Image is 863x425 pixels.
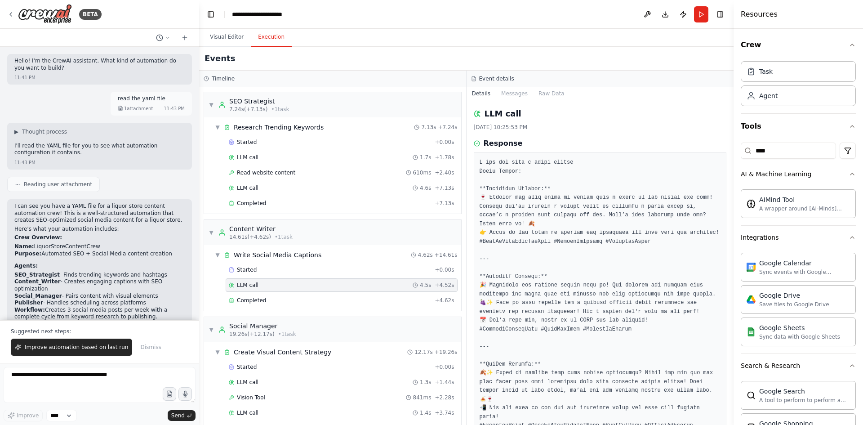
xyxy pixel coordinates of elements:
button: Details [467,87,496,100]
span: Started [237,266,257,273]
span: ▼ [209,229,214,236]
div: Integrations [741,233,778,242]
button: Visual Editor [203,28,251,47]
button: Raw Data [533,87,570,100]
strong: Crew Overview: [14,234,62,241]
strong: Content_Writer [14,278,61,285]
nav: breadcrumb [232,10,282,19]
img: SerpApiGoogleSearchTool [747,391,756,400]
h2: LLM call [485,107,521,120]
span: 1 attachment [124,105,153,112]
span: + 2.28s [435,394,454,401]
strong: SEO_Strategist [14,272,60,278]
span: ▼ [209,326,214,333]
div: Research Trending Keywords [234,123,324,132]
button: Messages [496,87,533,100]
p: Creates 3 social media posts per week with a complete cycle from keyword research to publishing. [14,307,185,321]
strong: Publisher [14,300,43,306]
button: AI & Machine Learning [741,162,856,186]
button: Search & Research [741,354,856,377]
span: + 0.00s [435,139,454,146]
span: 19.26s (+12.17s) [229,331,275,338]
p: Hello! I'm the CrewAI assistant. What kind of automation do you want to build? [14,58,185,72]
button: Start a new chat [178,32,192,43]
button: Execution [251,28,292,47]
h3: Timeline [212,75,235,82]
span: 14.61s (+4.62s) [229,233,271,241]
span: + 3.74s [435,409,454,416]
div: Google Calendar [759,259,850,268]
div: Write Social Media Captions [234,251,321,259]
li: LiquorStoreContentCrew [14,243,185,251]
div: 11:43 PM [14,159,36,166]
div: A wrapper around [AI-Minds]([URL][DOMAIN_NAME]). Useful for when you need answers to questions fr... [759,205,850,212]
span: Reading user attachment [24,181,92,188]
div: AI & Machine Learning [741,186,856,225]
div: Task [759,67,773,76]
div: Save files to Google Drive [759,301,829,308]
strong: Workflow: [14,307,45,313]
button: Hide left sidebar [205,8,217,21]
span: Thought process [22,128,67,135]
div: BETA [79,9,102,20]
span: + 19.26s [435,349,458,356]
span: Completed [237,200,266,207]
span: ▼ [209,101,214,108]
div: Sync events with Google Calendar [759,268,850,276]
img: Google Sheets [747,327,756,336]
span: LLM call [237,409,258,416]
img: Logo [18,4,72,24]
strong: Purpose: [14,251,41,257]
span: 610ms [413,169,431,176]
div: Search & Research [741,361,800,370]
span: 1.7s [420,154,431,161]
h2: Events [205,52,235,65]
strong: Agents: [14,263,38,269]
span: + 1.78s [435,154,454,161]
h4: Resources [741,9,778,20]
div: 11:43 PM [164,105,185,112]
span: Dismiss [140,344,161,351]
button: Tools [741,114,856,139]
strong: Name: [14,243,34,250]
div: Google Sheets [759,323,840,332]
li: - Pairs content with visual elements [14,293,185,300]
div: Sync data with Google Sheets [759,333,840,340]
p: Here's what your automation includes: [14,226,185,233]
span: 4.5s [420,282,431,289]
p: I can see you have a YAML file for a liquor store content automation crew! This is a well-structu... [14,203,185,224]
strong: Social_Manager [14,293,62,299]
h3: Response [484,138,523,149]
button: Click to speak your automation idea [178,387,192,401]
span: LLM call [237,282,258,289]
span: + 7.13s [435,184,454,192]
span: ▼ [215,251,220,259]
span: Send [171,412,185,419]
li: - Creates engaging captions with SEO optimization [14,278,185,292]
h3: Event details [479,75,514,82]
div: AIMind Tool [759,195,850,204]
img: Google Drive [747,295,756,304]
span: + 7.13s [435,200,454,207]
span: + 4.62s [435,297,454,304]
div: SEO Strategist [229,97,289,106]
p: I'll read the YAML file for you to see what automation configuration it contains. [14,143,185,157]
span: 7.13s [421,124,436,131]
div: A tool to perform to perform a Google search with a search_query. [759,397,850,404]
span: ▼ [215,349,220,356]
button: Crew [741,32,856,58]
span: LLM call [237,184,258,192]
span: + 2.40s [435,169,454,176]
li: - Handles scheduling across platforms [14,300,185,307]
button: Hide right sidebar [714,8,726,21]
span: + 7.24s [438,124,457,131]
span: ▼ [215,124,220,131]
span: + 14.61s [435,251,458,259]
span: Started [237,139,257,146]
span: + 1.44s [435,379,454,386]
div: Agent [759,91,778,100]
button: Switch to previous chat [152,32,174,43]
span: + 0.00s [435,266,454,273]
span: Started [237,363,257,371]
span: 1.4s [420,409,431,416]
